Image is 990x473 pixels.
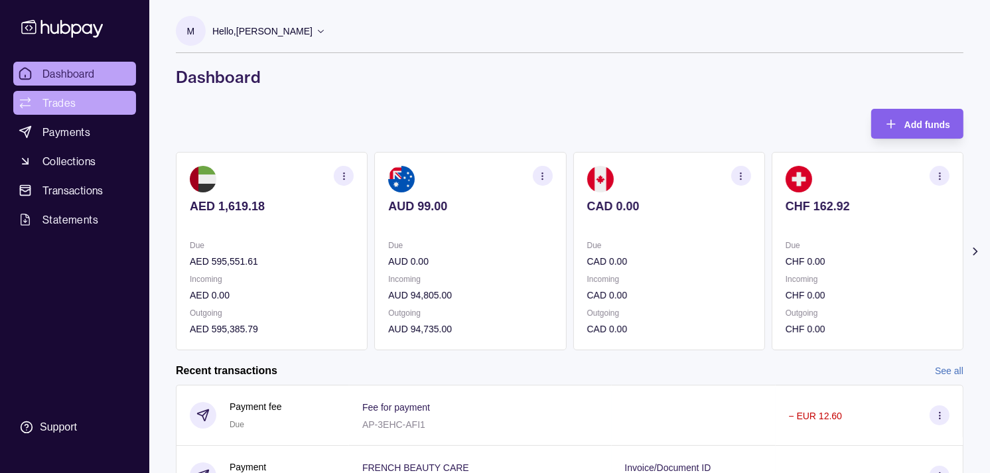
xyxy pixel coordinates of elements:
a: Payments [13,120,136,144]
span: Transactions [42,182,104,198]
a: Support [13,413,136,441]
p: Due [388,238,552,253]
p: Incoming [786,272,950,287]
p: CHF 0.00 [786,254,950,269]
p: AED 1,619.18 [190,199,354,214]
p: Outgoing [190,306,354,320]
p: Due [786,238,950,253]
p: Hello, [PERSON_NAME] [212,24,313,38]
a: Dashboard [13,62,136,86]
p: Outgoing [786,306,950,320]
p: AED 595,385.79 [190,322,354,336]
p: Outgoing [388,306,552,320]
p: CHF 162.92 [786,199,950,214]
p: CAD 0.00 [587,288,751,303]
img: ae [190,166,216,192]
p: CAD 0.00 [587,322,751,336]
a: Trades [13,91,136,115]
span: Statements [42,212,98,228]
p: − EUR 12.60 [789,411,843,421]
p: Outgoing [587,306,751,320]
p: Due [587,238,751,253]
p: CAD 0.00 [587,254,751,269]
p: Invoice/Document ID [625,462,711,473]
p: Due [190,238,354,253]
p: AUD 0.00 [388,254,552,269]
p: AED 0.00 [190,288,354,303]
p: Incoming [388,272,552,287]
p: Incoming [190,272,354,287]
a: Statements [13,208,136,232]
button: Add funds [871,109,963,139]
span: Dashboard [42,66,95,82]
span: Trades [42,95,76,111]
img: ca [587,166,614,192]
p: CHF 0.00 [786,288,950,303]
p: AED 595,551.61 [190,254,354,269]
h2: Recent transactions [176,364,277,378]
p: AUD 94,805.00 [388,288,552,303]
p: Fee for payment [362,402,430,413]
p: AUD 99.00 [388,199,552,214]
a: See all [935,364,963,378]
p: CHF 0.00 [786,322,950,336]
img: ch [786,166,812,192]
span: Add funds [904,119,950,130]
p: Incoming [587,272,751,287]
p: Payment fee [230,399,282,414]
img: au [388,166,415,192]
p: M [187,24,195,38]
p: AUD 94,735.00 [388,322,552,336]
h1: Dashboard [176,66,963,88]
a: Collections [13,149,136,173]
div: Support [40,420,77,435]
a: Transactions [13,178,136,202]
span: Collections [42,153,96,169]
p: FRENCH BEAUTY CARE [362,462,469,473]
p: AP-3EHC-AFI1 [362,419,425,430]
span: Due [230,420,244,429]
span: Payments [42,124,90,140]
p: CAD 0.00 [587,199,751,214]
